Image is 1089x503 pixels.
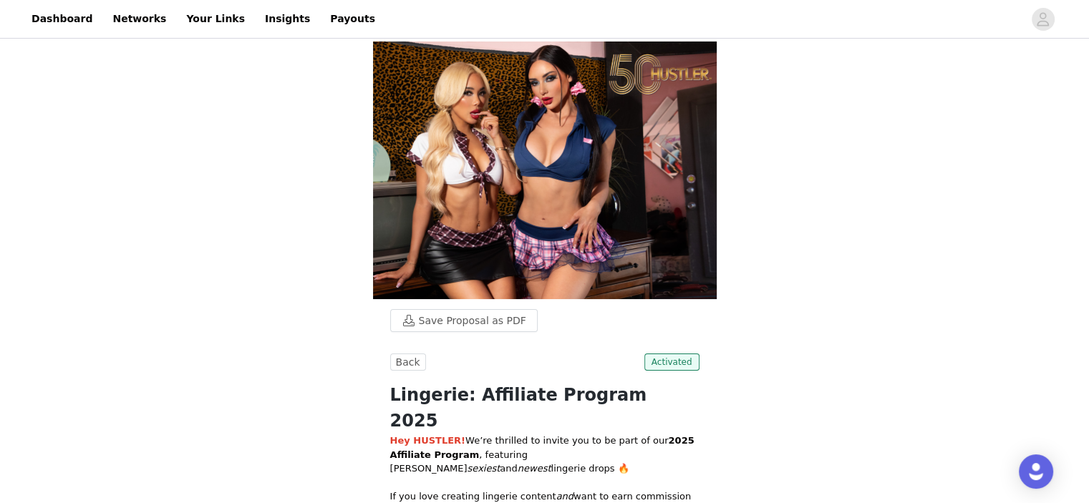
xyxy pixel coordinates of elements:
p: We’re thrilled to invite you to be part of our , featuring [PERSON_NAME] and lingerie drops 🔥 [390,434,700,476]
div: Open Intercom Messenger [1019,454,1053,489]
img: campaign image [373,41,717,299]
strong: Hey HUSTLER! [390,435,465,446]
strong: 2025 Affiliate Program [390,435,694,460]
a: Insights [256,3,319,35]
a: Your Links [178,3,253,35]
em: sexiest [468,463,500,474]
div: avatar [1036,8,1050,31]
h1: Lingerie: Affiliate Program 2025 [390,382,700,434]
em: newest [518,463,551,474]
button: Save Proposal as PDF [390,309,538,332]
em: and [556,491,573,502]
a: Dashboard [23,3,101,35]
span: Activated [644,353,700,371]
button: Back [390,353,426,371]
a: Payouts [321,3,384,35]
a: Networks [104,3,175,35]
